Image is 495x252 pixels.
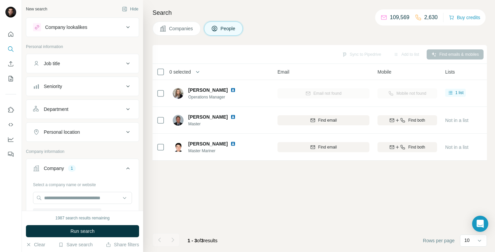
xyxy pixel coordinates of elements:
[26,101,139,117] button: Department
[464,237,470,244] p: 10
[33,179,132,188] div: Select a company name or website
[201,238,204,243] span: 3
[423,237,455,244] span: Rows per page
[26,124,139,140] button: Personal location
[44,106,68,113] div: Department
[188,87,228,93] span: [PERSON_NAME]
[390,13,409,22] p: 109,569
[169,69,191,75] span: 0 selected
[35,209,93,215] span: KG Reederei [PERSON_NAME]
[424,13,438,22] p: 2,630
[188,114,228,120] span: [PERSON_NAME]
[5,119,16,131] button: Use Surfe API
[408,144,425,150] span: Find both
[26,160,139,179] button: Company1
[68,165,76,171] div: 1
[26,6,47,12] div: New search
[173,115,184,126] img: Avatar
[173,142,184,153] img: Avatar
[117,4,143,14] button: Hide
[153,8,487,17] h4: Search
[5,43,16,55] button: Search
[230,87,236,93] img: LinkedIn logo
[188,238,218,243] span: results
[169,25,194,32] span: Companies
[26,225,139,237] button: Run search
[5,28,16,40] button: Quick start
[408,117,425,123] span: Find both
[455,90,464,96] span: 1 list
[188,94,244,100] span: Operations Manager
[277,69,289,75] span: Email
[106,241,139,248] button: Share filters
[70,228,95,235] span: Run search
[5,7,16,17] img: Avatar
[58,241,93,248] button: Save search
[445,118,468,123] span: Not in a list
[377,115,437,125] button: Find both
[277,142,369,152] button: Find email
[26,19,139,35] button: Company lookalikes
[449,13,480,22] button: Buy credits
[230,141,236,146] img: LinkedIn logo
[44,60,60,67] div: Job title
[26,149,139,155] p: Company information
[5,73,16,85] button: My lists
[5,58,16,70] button: Enrich CSV
[188,148,244,154] span: Master Mariner
[5,133,16,145] button: Dashboard
[26,55,139,72] button: Job title
[197,238,201,243] span: of
[188,121,244,127] span: Master
[56,215,110,221] div: 1987 search results remaining
[26,78,139,94] button: Seniority
[472,216,488,232] div: Open Intercom Messenger
[5,104,16,116] button: Use Surfe on LinkedIn
[318,144,337,150] span: Find email
[188,140,228,147] span: [PERSON_NAME]
[318,117,337,123] span: Find email
[173,88,184,99] img: Avatar
[377,69,391,75] span: Mobile
[26,241,45,248] button: Clear
[230,114,236,120] img: LinkedIn logo
[44,165,64,172] div: Company
[44,129,80,135] div: Personal location
[26,44,139,50] p: Personal information
[445,69,455,75] span: Lists
[5,148,16,160] button: Feedback
[188,238,197,243] span: 1 - 3
[445,144,468,150] span: Not in a list
[377,142,437,152] button: Find both
[277,115,369,125] button: Find email
[45,24,87,31] div: Company lookalikes
[221,25,236,32] span: People
[44,83,62,90] div: Seniority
